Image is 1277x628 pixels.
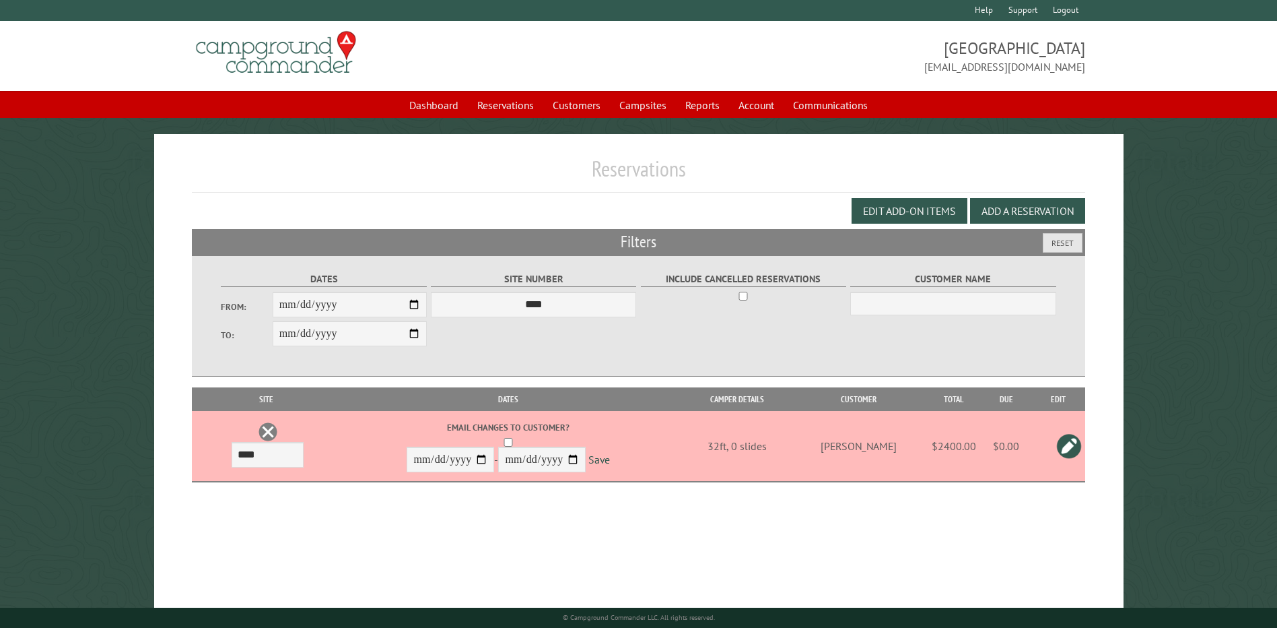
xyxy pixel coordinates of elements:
[981,387,1033,411] th: Due
[192,156,1084,193] h1: Reservations
[1032,387,1084,411] th: Edit
[335,421,681,476] div: -
[221,329,272,342] label: To:
[927,387,981,411] th: Total
[192,229,1084,255] h2: Filters
[1043,233,1082,253] button: Reset
[684,411,791,482] td: 32ft, 0 slides
[563,613,715,622] small: © Campground Commander LLC. All rights reserved.
[469,92,542,118] a: Reservations
[588,453,610,467] a: Save
[431,272,636,287] label: Site Number
[221,301,272,313] label: From:
[970,198,1085,224] button: Add a Reservation
[611,92,675,118] a: Campsites
[785,92,876,118] a: Communications
[791,411,927,482] td: [PERSON_NAME]
[730,92,782,118] a: Account
[335,421,681,434] label: Email changes to customer?
[927,411,981,482] td: $2400.00
[401,92,467,118] a: Dashboard
[850,272,1056,287] label: Customer Name
[221,272,426,287] label: Dates
[258,422,278,442] a: Delete this reservation
[981,411,1033,482] td: $0.00
[192,26,360,79] img: Campground Commander
[791,387,927,411] th: Customer
[545,92,609,118] a: Customers
[639,37,1085,75] span: [GEOGRAPHIC_DATA] [EMAIL_ADDRESS][DOMAIN_NAME]
[677,92,728,118] a: Reports
[684,387,791,411] th: Camper Details
[199,387,333,411] th: Site
[852,198,967,224] button: Edit Add-on Items
[641,272,846,287] label: Include Cancelled Reservations
[333,387,684,411] th: Dates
